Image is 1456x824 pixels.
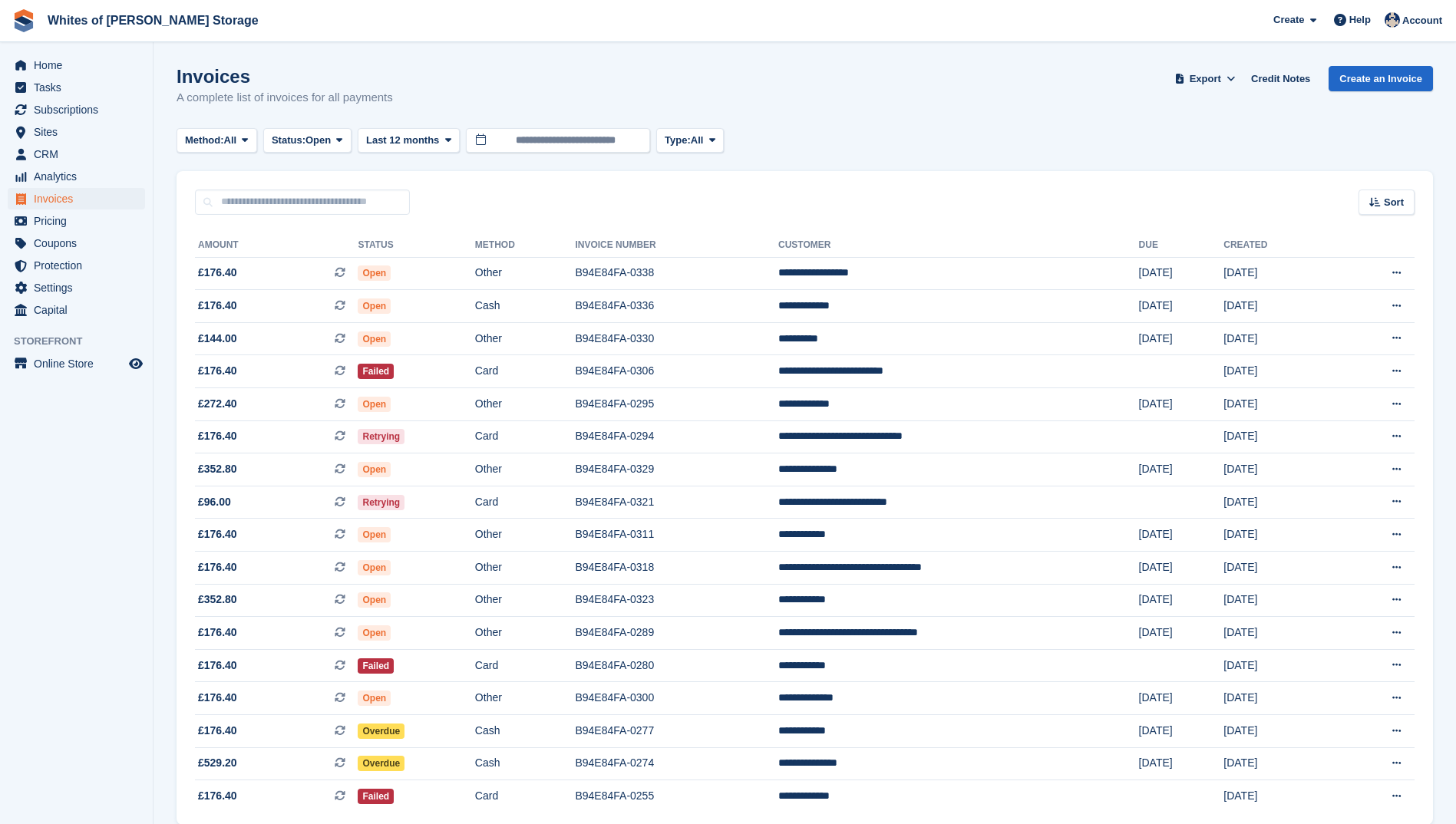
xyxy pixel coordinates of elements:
span: £352.80 [198,461,237,477]
span: Method: [185,133,224,148]
span: All [691,133,704,148]
span: Overdue [358,723,404,739]
td: Other [475,552,576,585]
td: [DATE] [1223,388,1333,421]
td: [DATE] [1223,617,1333,650]
td: B94E84FA-0295 [575,388,778,421]
span: Analytics [34,166,126,187]
a: menu [8,188,145,209]
td: Other [475,682,576,715]
td: [DATE] [1139,682,1224,715]
td: Other [475,617,576,650]
td: [DATE] [1223,780,1333,812]
button: Method: All [177,128,257,153]
td: [DATE] [1139,747,1224,780]
span: £176.40 [198,658,237,674]
button: Export [1171,66,1239,91]
td: B94E84FA-0300 [575,682,778,715]
a: menu [8,232,145,254]
td: [DATE] [1223,682,1333,715]
td: Other [475,388,576,421]
span: £176.40 [198,298,237,314]
td: B94E84FA-0318 [575,552,778,585]
a: menu [8,99,145,120]
a: menu [8,277,145,298]
a: menu [8,166,145,187]
span: Open [305,133,331,148]
a: Credit Notes [1245,66,1316,91]
td: B94E84FA-0289 [575,617,778,650]
td: [DATE] [1139,519,1224,552]
td: Other [475,322,576,355]
a: menu [8,77,145,98]
span: Retrying [358,429,404,444]
span: £96.00 [198,494,231,510]
span: Settings [34,277,126,298]
th: Created [1223,233,1333,258]
span: Help [1349,12,1371,28]
span: Last 12 months [366,133,439,148]
td: [DATE] [1223,519,1333,552]
span: Failed [358,789,394,804]
span: Subscriptions [34,99,126,120]
td: [DATE] [1223,453,1333,486]
span: £272.40 [198,396,237,412]
td: [DATE] [1139,715,1224,748]
td: [DATE] [1223,552,1333,585]
a: Whites of [PERSON_NAME] Storage [41,8,265,33]
span: £176.40 [198,559,237,575]
td: B94E84FA-0294 [575,420,778,453]
td: [DATE] [1139,388,1224,421]
span: Create [1273,12,1304,28]
span: Failed [358,364,394,379]
h1: Invoices [177,66,393,87]
span: Failed [358,658,394,674]
button: Last 12 months [358,128,460,153]
button: Type: All [656,128,724,153]
span: Pricing [34,210,126,232]
a: Preview store [127,354,145,373]
img: Wendy [1385,12,1400,28]
span: Invoices [34,188,126,209]
a: menu [8,54,145,76]
span: Storefront [14,334,153,349]
td: B94E84FA-0280 [575,649,778,682]
span: Open [358,265,391,281]
a: menu [8,255,145,276]
td: B94E84FA-0338 [575,257,778,290]
a: menu [8,353,145,374]
td: [DATE] [1223,322,1333,355]
span: Coupons [34,232,126,254]
span: £529.20 [198,755,237,771]
span: £176.40 [198,723,237,739]
span: Capital [34,299,126,321]
a: menu [8,299,145,321]
span: Status: [272,133,305,148]
img: stora-icon-8386f47178a22dfd0bd8f6a31ec36ba5ce8667c1dd55bd0f319d3a0aa187defe.svg [12,9,35,32]
th: Customer [778,233,1139,258]
span: Sort [1384,195,1404,210]
span: Overdue [358,756,404,771]
span: Tasks [34,77,126,98]
td: B94E84FA-0336 [575,290,778,323]
td: [DATE] [1139,617,1224,650]
span: £176.40 [198,788,237,804]
td: Card [475,420,576,453]
td: [DATE] [1223,584,1333,617]
span: £176.40 [198,428,237,444]
span: £176.40 [198,265,237,281]
span: Open [358,331,391,347]
td: [DATE] [1223,715,1333,748]
td: Cash [475,747,576,780]
span: £352.80 [198,592,237,608]
th: Amount [195,233,358,258]
th: Due [1139,233,1224,258]
td: [DATE] [1223,747,1333,780]
span: Home [34,54,126,76]
td: Card [475,649,576,682]
td: [DATE] [1223,420,1333,453]
td: B94E84FA-0277 [575,715,778,748]
td: Other [475,584,576,617]
span: £144.00 [198,331,237,347]
span: Account [1402,13,1442,28]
